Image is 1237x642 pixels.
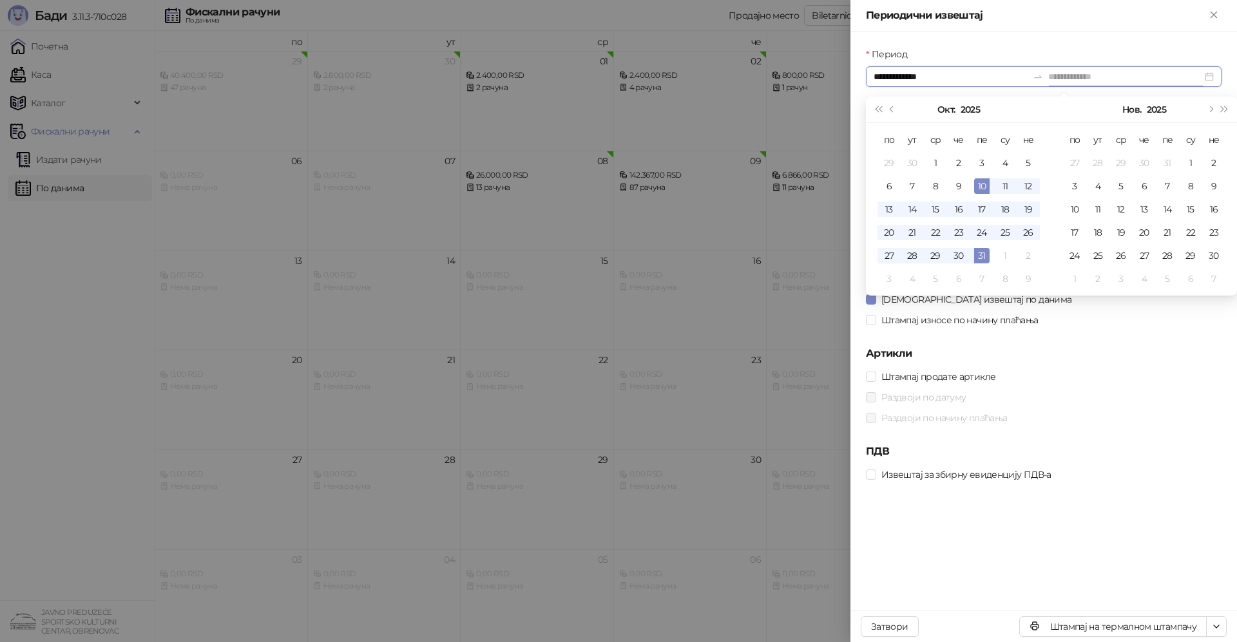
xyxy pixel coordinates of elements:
td: 2025-11-10 [1063,198,1086,221]
td: 2025-11-03 [877,267,901,290]
div: 31 [974,248,990,263]
td: 2025-11-15 [1179,198,1202,221]
button: Изабери годину [961,97,980,122]
div: 26 [1113,248,1129,263]
div: 29 [1183,248,1198,263]
td: 2025-10-09 [947,175,970,198]
td: 2025-10-10 [970,175,993,198]
td: 2025-11-11 [1086,198,1109,221]
h5: Артикли [866,346,1222,361]
div: 8 [928,178,943,194]
td: 2025-10-31 [1156,151,1179,175]
div: 31 [1160,155,1175,171]
td: 2025-11-27 [1133,244,1156,267]
div: 15 [1183,202,1198,217]
td: 2025-10-24 [970,221,993,244]
div: 11 [1090,202,1106,217]
td: 2025-12-03 [1109,267,1133,290]
td: 2025-11-06 [947,267,970,290]
div: 4 [997,155,1013,171]
span: [DEMOGRAPHIC_DATA] извештај по данима [876,292,1077,307]
div: 9 [1206,178,1222,194]
td: 2025-10-20 [877,221,901,244]
button: Претходни месец (PageUp) [885,97,899,122]
div: 8 [1183,178,1198,194]
div: 14 [1160,202,1175,217]
div: 19 [1021,202,1036,217]
div: 29 [1113,155,1129,171]
div: 24 [1067,248,1082,263]
td: 2025-10-19 [1017,198,1040,221]
td: 2025-11-08 [1179,175,1202,198]
div: 3 [881,271,897,287]
div: 6 [881,178,897,194]
button: Изабери месец [937,97,955,122]
div: 22 [928,225,943,240]
td: 2025-10-29 [924,244,947,267]
td: 2025-11-05 [1109,175,1133,198]
div: 7 [1206,271,1222,287]
div: 25 [997,225,1013,240]
td: 2025-10-05 [1017,151,1040,175]
button: Следећи месец (PageDown) [1203,97,1217,122]
td: 2025-10-07 [901,175,924,198]
td: 2025-11-19 [1109,221,1133,244]
td: 2025-09-30 [901,151,924,175]
div: 10 [974,178,990,194]
th: ут [1086,128,1109,151]
td: 2025-10-01 [924,151,947,175]
td: 2025-12-01 [1063,267,1086,290]
div: 24 [974,225,990,240]
button: Претходна година (Control + left) [871,97,885,122]
h5: ПДВ [866,444,1222,459]
td: 2025-10-28 [1086,151,1109,175]
div: 13 [1136,202,1152,217]
div: 30 [1136,155,1152,171]
div: 18 [1090,225,1106,240]
div: 21 [905,225,920,240]
div: 5 [1113,178,1129,194]
div: 23 [951,225,966,240]
div: 23 [1206,225,1222,240]
div: 17 [1067,225,1082,240]
td: 2025-10-03 [970,151,993,175]
div: 7 [974,271,990,287]
div: 30 [905,155,920,171]
div: 12 [1113,202,1129,217]
input: Период [874,70,1028,84]
td: 2025-10-06 [877,175,901,198]
div: 9 [951,178,966,194]
td: 2025-10-04 [993,151,1017,175]
span: swap-right [1033,71,1043,82]
div: 2 [1021,248,1036,263]
td: 2025-11-18 [1086,221,1109,244]
span: Раздвоји по начину плаћања [876,411,1012,425]
td: 2025-10-21 [901,221,924,244]
div: 10 [1067,202,1082,217]
div: 2 [1090,271,1106,287]
td: 2025-11-01 [1179,151,1202,175]
label: Период [866,47,915,61]
div: 20 [1136,225,1152,240]
td: 2025-10-23 [947,221,970,244]
td: 2025-11-22 [1179,221,1202,244]
div: 26 [1021,225,1036,240]
div: 5 [928,271,943,287]
th: ср [1109,128,1133,151]
span: Штампај износе по начину плаћања [876,313,1044,327]
td: 2025-11-02 [1017,244,1040,267]
button: Изабери месец [1122,97,1141,122]
td: 2025-12-05 [1156,267,1179,290]
td: 2025-10-11 [993,175,1017,198]
th: че [1133,128,1156,151]
th: пе [1156,128,1179,151]
td: 2025-10-08 [924,175,947,198]
th: ут [901,128,924,151]
div: 4 [1136,271,1152,287]
div: 15 [928,202,943,217]
div: 5 [1021,155,1036,171]
div: 17 [974,202,990,217]
div: 2 [951,155,966,171]
div: 27 [1136,248,1152,263]
td: 2025-12-04 [1133,267,1156,290]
